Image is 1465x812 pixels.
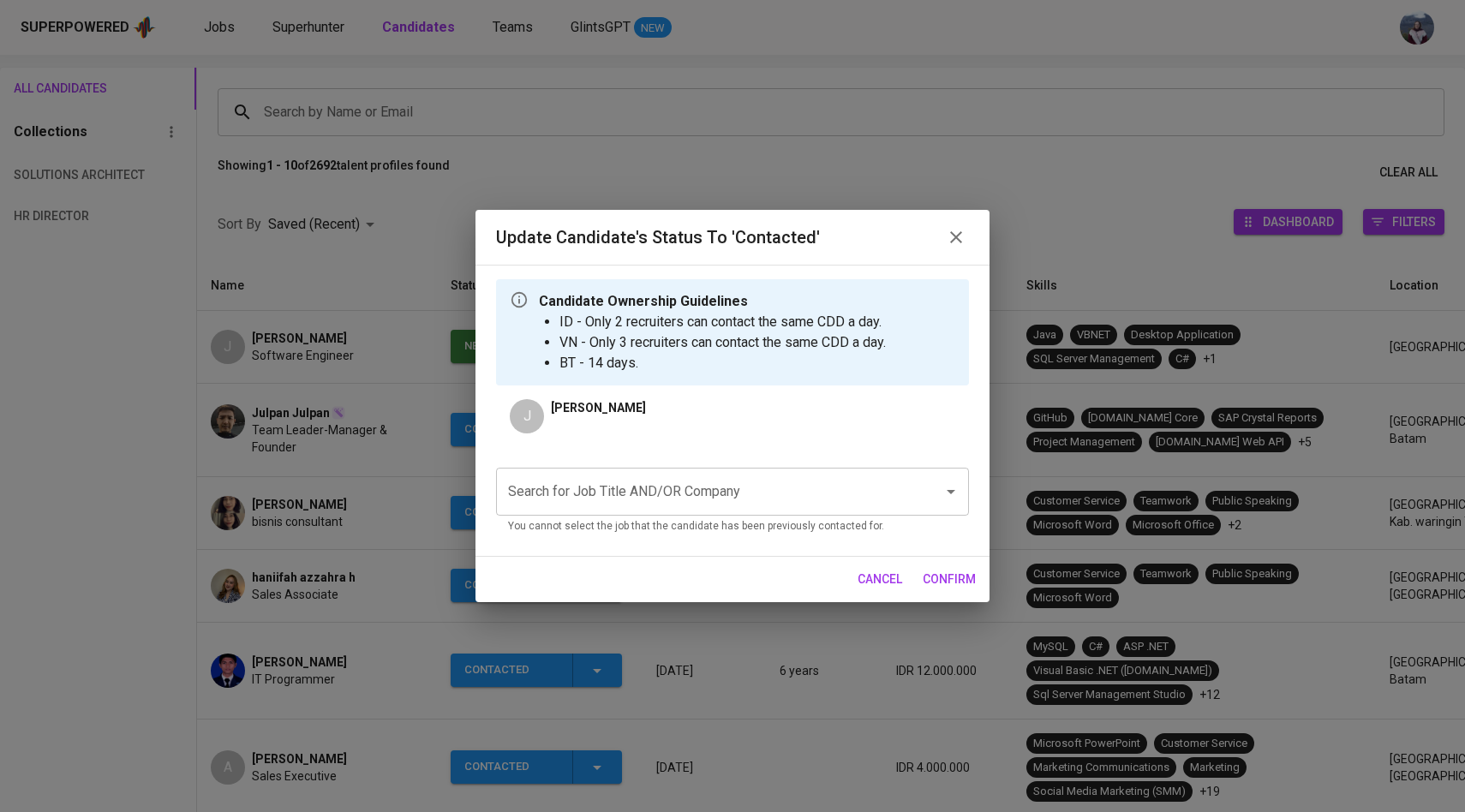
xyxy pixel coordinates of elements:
[508,518,957,535] p: You cannot select the job that the candidate has been previously contacted for.
[551,399,646,416] p: [PERSON_NAME]
[858,569,902,590] span: cancel
[916,564,983,595] button: confirm
[923,569,976,590] span: confirm
[496,224,820,251] h6: Update Candidate's Status to 'Contacted'
[851,564,909,595] button: cancel
[559,353,886,373] li: BT - 14 days.
[939,480,963,504] button: Open
[539,291,886,312] p: Candidate Ownership Guidelines
[559,332,886,353] li: VN - Only 3 recruiters can contact the same CDD a day.
[510,399,544,433] div: J
[559,312,886,332] li: ID - Only 2 recruiters can contact the same CDD a day.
